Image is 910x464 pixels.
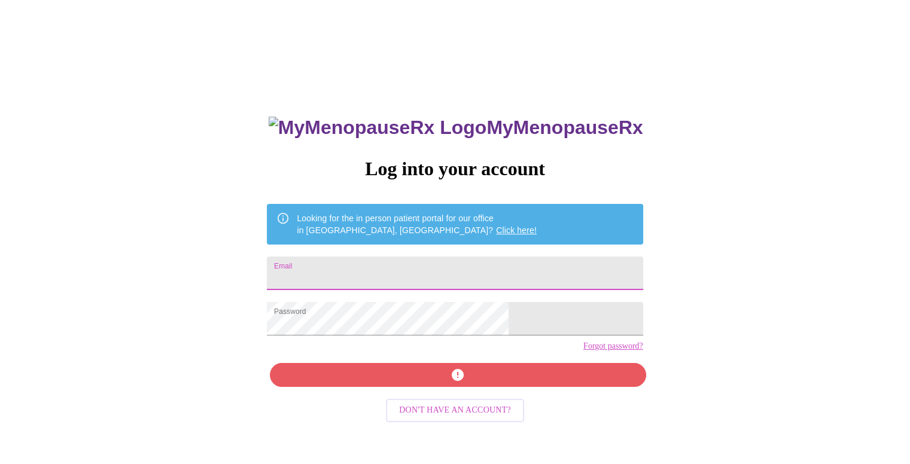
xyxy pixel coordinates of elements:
[399,403,511,418] span: Don't have an account?
[297,207,537,241] div: Looking for the in person patient portal for our office in [GEOGRAPHIC_DATA], [GEOGRAPHIC_DATA]?
[269,117,486,139] img: MyMenopauseRx Logo
[583,341,643,351] a: Forgot password?
[496,225,537,235] a: Click here!
[267,158,643,180] h3: Log into your account
[386,399,524,422] button: Don't have an account?
[269,117,643,139] h3: MyMenopauseRx
[383,404,527,414] a: Don't have an account?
